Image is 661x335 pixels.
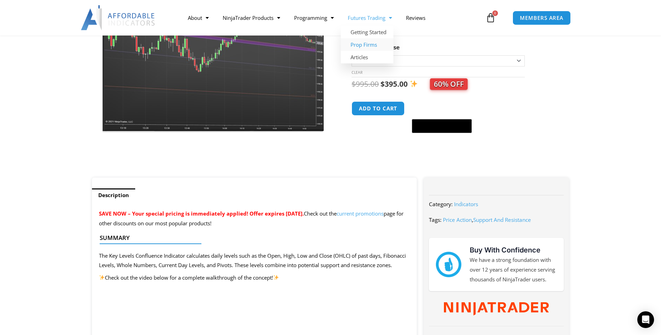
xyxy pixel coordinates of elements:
a: Reviews [399,10,432,26]
img: ✨ [99,275,105,280]
nav: Menu [181,10,484,26]
span: SAVE NOW – Your special pricing is immediately applied! Offer expires [DATE]. [99,210,304,217]
bdi: 395.00 [381,79,408,89]
a: Articles [341,51,393,63]
a: Prop Firms [341,38,393,51]
button: Buy with GPay [412,119,472,133]
img: NinjaTrader Wordmark color RGB | Affordable Indicators – NinjaTrader [444,302,549,315]
ul: Futures Trading [341,26,393,63]
a: Programming [287,10,341,26]
span: 60% OFF [430,78,468,90]
div: Open Intercom Messenger [637,311,654,328]
a: NinjaTrader Products [216,10,287,26]
span: Category: [429,201,453,208]
p: Check out the page for other discounts on our most popular products! [99,209,410,228]
iframe: PayPal Message 1 [352,137,555,143]
a: Price Action [443,216,472,223]
a: About [181,10,216,26]
span: , [443,216,531,223]
p: We have a strong foundation with over 12 years of experience serving thousands of NinjaTrader users. [470,255,557,285]
button: Add to cart [352,101,405,116]
img: LogoAI | Affordable Indicators – NinjaTrader [81,5,156,30]
a: Getting Started [341,26,393,38]
a: Support And Resistance [473,216,531,223]
p: Check out the video below for a complete walkthrough of the concept! [99,273,410,283]
a: Indicators [454,201,478,208]
a: 0 [475,8,506,28]
h4: Summary [100,234,404,241]
a: Futures Trading [341,10,399,26]
span: $ [381,79,385,89]
img: ✨ [410,80,417,87]
a: Description [92,188,135,202]
img: ✨ [274,275,279,280]
span: MEMBERS AREA [520,15,563,21]
p: The Key Levels Confluence Indicator calculates daily levels such as the Open, High, Low and Close... [99,251,410,271]
span: $ [352,79,356,89]
h3: Buy With Confidence [470,245,557,255]
bdi: 995.00 [352,79,379,89]
iframe: Secure express checkout frame [410,100,473,117]
a: MEMBERS AREA [513,11,571,25]
a: current promotions [337,210,384,217]
img: mark thumbs good 43913 | Affordable Indicators – NinjaTrader [436,252,461,277]
span: Tags: [429,216,441,223]
span: 0 [492,10,498,16]
a: Clear options [352,70,362,75]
